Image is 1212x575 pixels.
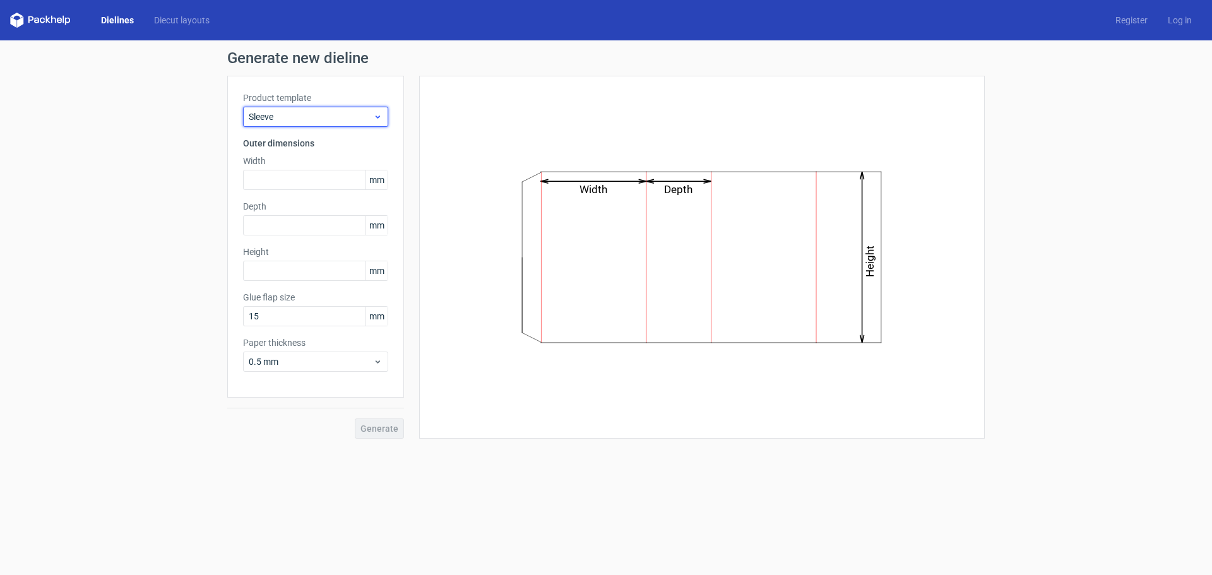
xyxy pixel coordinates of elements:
[665,183,693,196] text: Depth
[365,170,388,189] span: mm
[243,155,388,167] label: Width
[249,110,373,123] span: Sleeve
[580,183,608,196] text: Width
[243,246,388,258] label: Height
[243,336,388,349] label: Paper thickness
[144,14,220,27] a: Diecut layouts
[249,355,373,368] span: 0.5 mm
[1158,14,1202,27] a: Log in
[365,216,388,235] span: mm
[243,92,388,104] label: Product template
[365,307,388,326] span: mm
[864,246,877,277] text: Height
[243,200,388,213] label: Depth
[243,137,388,150] h3: Outer dimensions
[243,291,388,304] label: Glue flap size
[1105,14,1158,27] a: Register
[227,50,985,66] h1: Generate new dieline
[91,14,144,27] a: Dielines
[365,261,388,280] span: mm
